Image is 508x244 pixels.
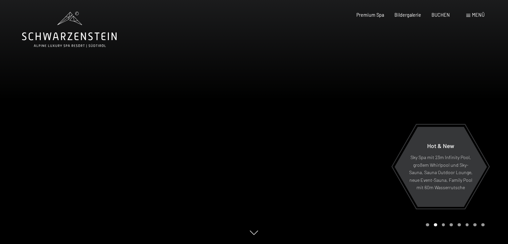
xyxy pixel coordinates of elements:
div: Carousel Page 7 [473,223,477,227]
div: Carousel Page 4 [450,223,453,227]
div: Carousel Page 3 [442,223,445,227]
div: Carousel Page 8 [481,223,485,227]
p: Sky Spa mit 23m Infinity Pool, großem Whirlpool und Sky-Sauna, Sauna Outdoor Lounge, neue Event-S... [409,154,473,192]
span: Hot & New [427,142,454,149]
div: Carousel Page 2 (Current Slide) [434,223,437,227]
div: Carousel Pagination [424,223,484,227]
div: Carousel Page 5 [458,223,461,227]
span: Menü [472,12,485,18]
a: Bildergalerie [394,12,421,18]
div: Carousel Page 6 [466,223,469,227]
a: BUCHEN [432,12,450,18]
div: Carousel Page 1 [426,223,429,227]
a: Hot & New Sky Spa mit 23m Infinity Pool, großem Whirlpool und Sky-Sauna, Sauna Outdoor Lounge, ne... [394,126,487,207]
a: Premium Spa [356,12,384,18]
